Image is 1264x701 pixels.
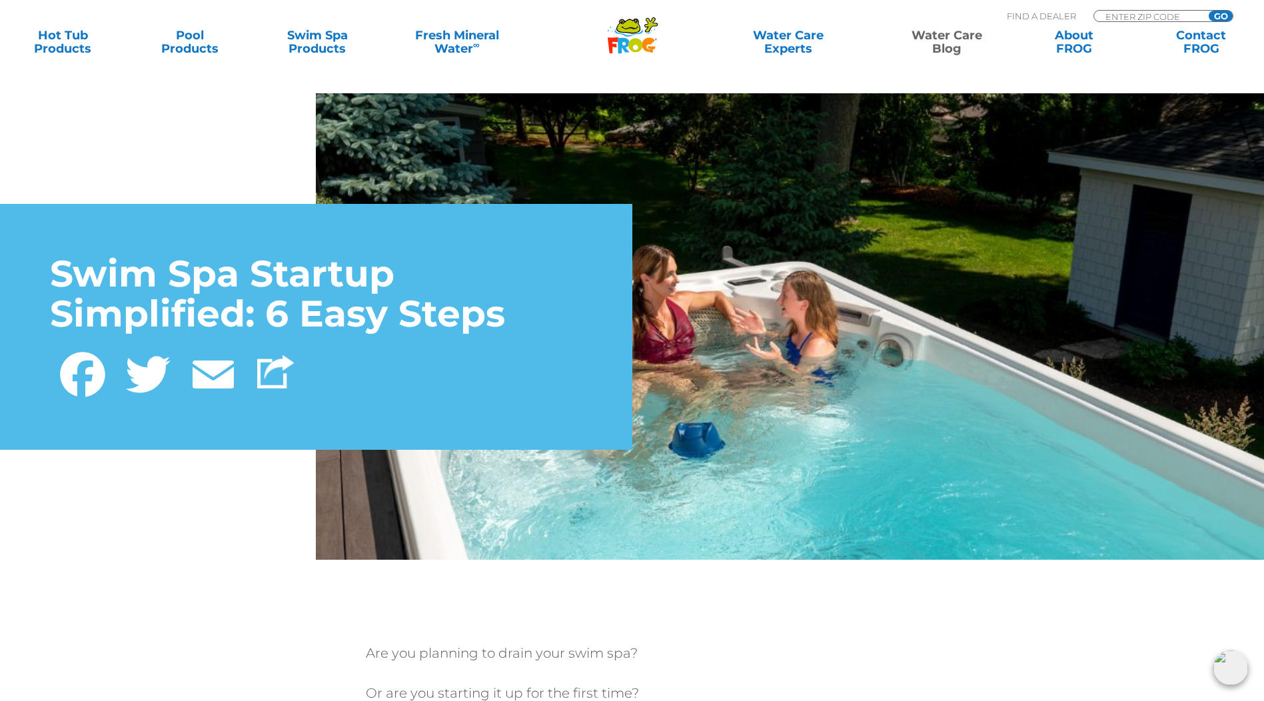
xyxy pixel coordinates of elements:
a: Water CareExperts [708,29,869,55]
a: PoolProducts [141,29,240,55]
input: GO [1209,11,1233,21]
a: Facebook [50,345,115,400]
img: Share [257,355,294,388]
img: openIcon [1213,650,1248,685]
a: Hot TubProducts [13,29,113,55]
a: Swim SpaProducts [268,29,367,55]
a: Water CareBlog [897,29,996,55]
p: Are you planning to drain your swim spa? [366,643,899,663]
h1: Swim Spa Startup Simplified: 6 Easy Steps [50,254,582,335]
a: ContactFROG [1151,29,1251,55]
sup: ∞ [473,39,480,50]
a: Fresh MineralWater∞ [395,29,519,55]
a: AboutFROG [1024,29,1123,55]
a: Email [181,345,246,400]
a: Twitter [115,345,181,400]
p: Find A Dealer [1007,10,1076,22]
input: Zip Code Form [1104,11,1194,22]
